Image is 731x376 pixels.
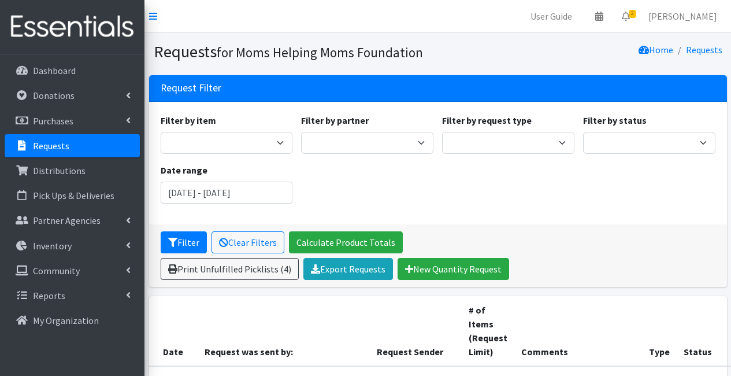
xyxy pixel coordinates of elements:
[33,240,72,252] p: Inventory
[370,296,462,366] th: Request Sender
[161,82,221,94] h3: Request Filter
[521,5,581,28] a: User Guide
[5,109,140,132] a: Purchases
[514,296,642,366] th: Comments
[686,44,722,56] a: Requests
[301,113,369,127] label: Filter by partner
[33,290,65,301] p: Reports
[462,296,514,366] th: # of Items (Request Limit)
[198,296,370,366] th: Request was sent by:
[5,159,140,182] a: Distributions
[33,140,69,152] p: Requests
[642,296,677,366] th: Type
[161,182,293,204] input: January 1, 2011 - December 31, 2011
[33,215,101,226] p: Partner Agencies
[5,234,140,257] a: Inventory
[161,163,207,177] label: Date range
[398,258,509,280] a: New Quantity Request
[5,184,140,207] a: Pick Ups & Deliveries
[442,113,532,127] label: Filter by request type
[289,231,403,253] a: Calculate Product Totals
[33,65,76,76] p: Dashboard
[5,59,140,82] a: Dashboard
[613,5,639,28] a: 2
[639,5,726,28] a: [PERSON_NAME]
[149,296,198,366] th: Date
[161,113,216,127] label: Filter by item
[33,165,86,176] p: Distributions
[5,209,140,232] a: Partner Agencies
[5,8,140,46] img: HumanEssentials
[629,10,636,18] span: 2
[33,90,75,101] p: Donations
[161,231,207,253] button: Filter
[33,315,99,326] p: My Organization
[5,134,140,157] a: Requests
[161,258,299,280] a: Print Unfulfilled Picklists (4)
[639,44,673,56] a: Home
[303,258,393,280] a: Export Requests
[583,113,647,127] label: Filter by status
[33,115,73,127] p: Purchases
[154,42,434,62] h1: Requests
[5,84,140,107] a: Donations
[5,284,140,307] a: Reports
[211,231,284,253] a: Clear Filters
[33,190,114,201] p: Pick Ups & Deliveries
[217,44,423,61] small: for Moms Helping Moms Foundation
[5,259,140,282] a: Community
[677,296,725,366] th: Status
[5,309,140,332] a: My Organization
[33,265,80,277] p: Community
